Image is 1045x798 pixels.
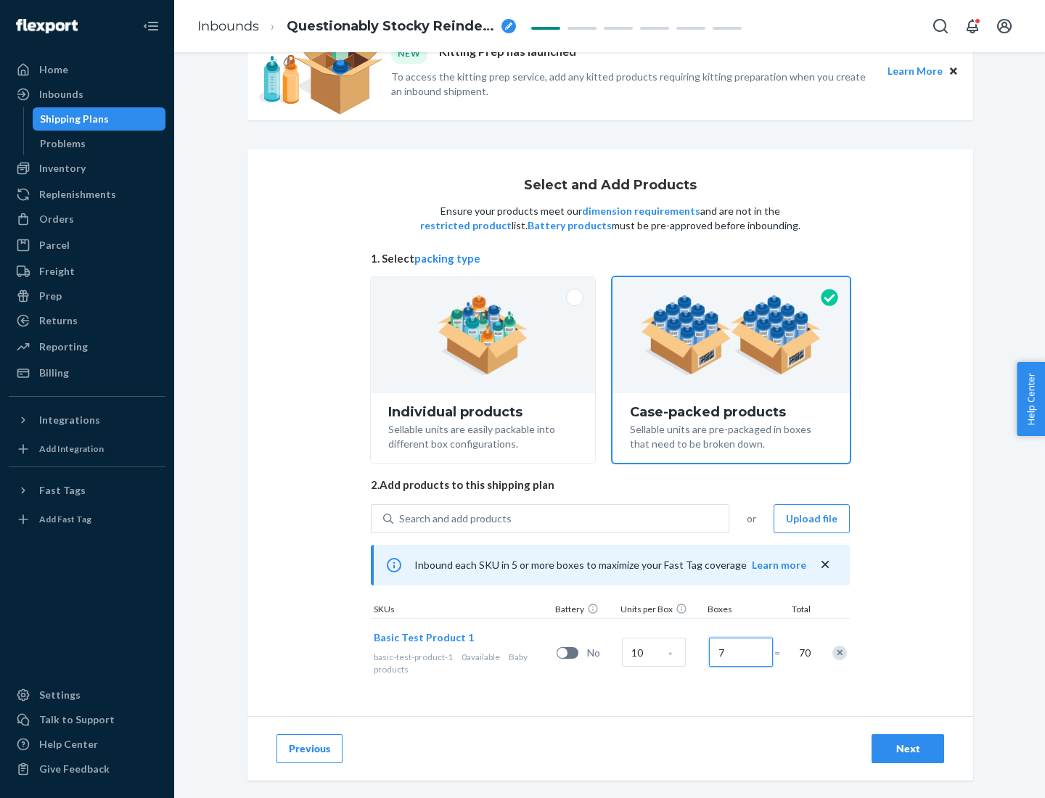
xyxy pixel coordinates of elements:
[9,757,165,781] button: Give Feedback
[39,443,104,455] div: Add Integration
[818,557,832,572] button: close
[9,260,165,283] a: Freight
[752,558,806,572] button: Learn more
[958,12,987,41] button: Open notifications
[39,737,98,752] div: Help Center
[926,12,955,41] button: Open Search Box
[33,107,166,131] a: Shipping Plans
[39,187,116,202] div: Replenishments
[39,366,69,380] div: Billing
[136,12,165,41] button: Close Navigation
[774,504,850,533] button: Upload file
[399,511,512,526] div: Search and add products
[832,646,847,660] div: Remove Item
[9,284,165,308] a: Prep
[39,712,115,727] div: Talk to Support
[774,646,789,660] span: =
[777,603,814,618] div: Total
[9,733,165,756] a: Help Center
[39,212,74,226] div: Orders
[438,295,528,375] img: individual-pack.facf35554cb0f1810c75b2bd6df2d64e.png
[587,646,616,660] span: No
[9,361,165,384] a: Billing
[374,651,551,675] div: Baby products
[388,419,578,451] div: Sellable units are easily packable into different box configurations.
[9,234,165,257] a: Parcel
[524,178,697,193] h1: Select and Add Products
[420,218,512,233] button: restricted product
[705,603,777,618] div: Boxes
[9,157,165,180] a: Inventory
[796,646,811,660] span: 70
[371,603,552,618] div: SKUs
[747,511,756,526] span: or
[39,62,68,77] div: Home
[197,18,259,34] a: Inbounds
[9,408,165,432] button: Integrations
[391,44,427,63] div: NEW
[39,483,86,498] div: Fast Tags
[582,204,700,218] button: dimension requirements
[630,405,832,419] div: Case-packed products
[391,70,874,99] p: To access the kitting prep service, add any kitted products requiring kitting preparation when yo...
[9,183,165,206] a: Replenishments
[946,63,962,79] button: Close
[276,734,343,763] button: Previous
[9,508,165,531] a: Add Fast Tag
[374,631,474,643] span: Basic Test Product 1
[39,161,86,176] div: Inventory
[414,251,480,266] button: packing type
[622,638,686,667] input: Case Quantity
[388,405,578,419] div: Individual products
[39,413,100,427] div: Integrations
[39,340,88,354] div: Reporting
[39,87,83,102] div: Inbounds
[9,309,165,332] a: Returns
[186,5,528,48] ol: breadcrumbs
[16,19,78,33] img: Flexport logo
[9,207,165,231] a: Orders
[872,734,944,763] button: Next
[371,545,850,585] div: Inbound each SKU in 5 or more boxes to maximize your Fast Tag coverage
[9,83,165,106] a: Inbounds
[40,136,86,151] div: Problems
[641,295,821,375] img: case-pack.59cecea509d18c883b923b81aeac6d0b.png
[552,603,618,618] div: Battery
[40,112,109,126] div: Shipping Plans
[884,741,932,756] div: Next
[39,238,70,252] div: Parcel
[39,289,62,303] div: Prep
[439,44,576,63] p: Kitting Prep has launched
[990,12,1019,41] button: Open account menu
[618,603,705,618] div: Units per Box
[9,683,165,707] a: Settings
[39,762,110,776] div: Give Feedback
[9,479,165,502] button: Fast Tags
[1017,362,1045,436] button: Help Center
[371,251,850,266] span: 1. Select
[39,264,75,279] div: Freight
[888,63,943,79] button: Learn More
[419,204,802,233] p: Ensure your products meet our and are not in the list. must be pre-approved before inbounding.
[371,477,850,493] span: 2. Add products to this shipping plan
[462,651,500,662] span: 0 available
[39,313,78,328] div: Returns
[9,335,165,358] a: Reporting
[374,651,453,662] span: basic-test-product-1
[9,708,165,731] a: Talk to Support
[287,17,496,36] span: Questionably Stocky Reindeer
[709,638,773,667] input: Number of boxes
[528,218,612,233] button: Battery products
[33,132,166,155] a: Problems
[39,688,81,702] div: Settings
[374,630,474,645] button: Basic Test Product 1
[9,437,165,461] a: Add Integration
[630,419,832,451] div: Sellable units are pre-packaged in boxes that need to be broken down.
[9,58,165,81] a: Home
[39,513,91,525] div: Add Fast Tag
